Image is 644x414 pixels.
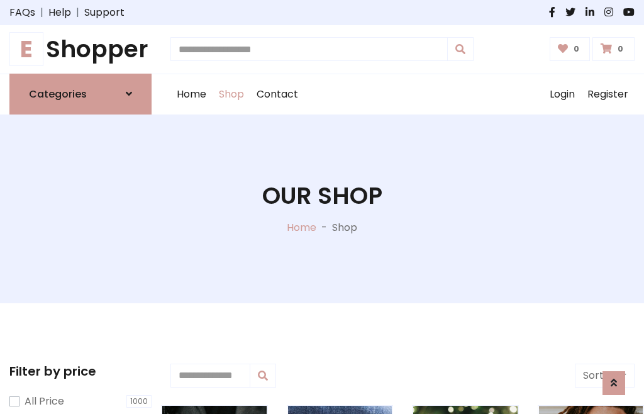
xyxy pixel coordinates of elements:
a: Register [581,74,635,115]
span: 1000 [126,395,152,408]
a: FAQs [9,5,35,20]
a: Home [287,220,316,235]
a: 0 [550,37,591,61]
button: Sort by [575,364,635,388]
span: 0 [570,43,582,55]
a: Shop [213,74,250,115]
p: - [316,220,332,235]
a: Home [170,74,213,115]
a: Contact [250,74,304,115]
h1: Shopper [9,35,152,64]
h1: Our Shop [262,182,382,210]
a: Help [48,5,71,20]
p: Shop [332,220,357,235]
span: 0 [614,43,626,55]
a: EShopper [9,35,152,64]
a: Support [84,5,125,20]
h5: Filter by price [9,364,152,379]
a: Login [543,74,581,115]
span: E [9,32,43,66]
span: | [71,5,84,20]
label: All Price [25,394,64,409]
a: Categories [9,74,152,115]
span: | [35,5,48,20]
a: 0 [592,37,635,61]
h6: Categories [29,88,87,100]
